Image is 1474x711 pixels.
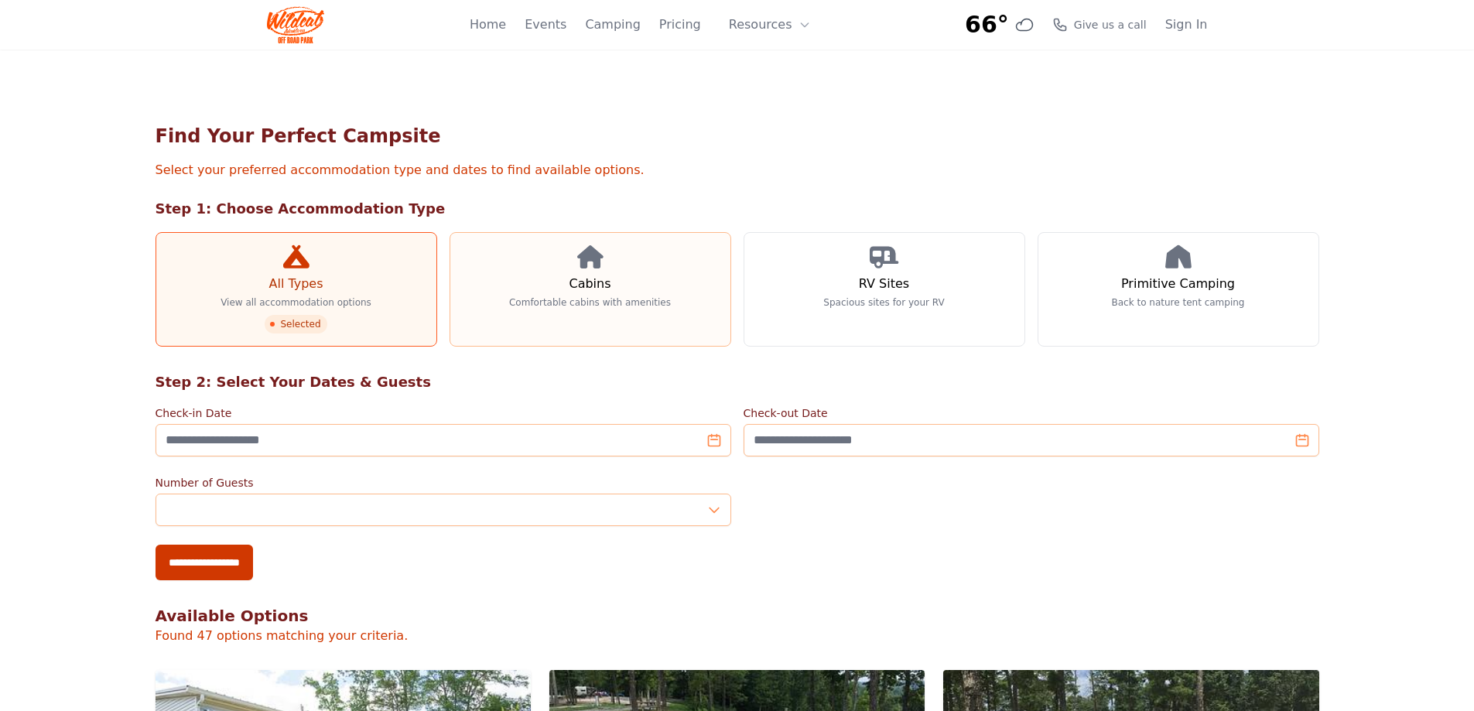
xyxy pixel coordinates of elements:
label: Check-out Date [744,405,1319,421]
h3: Cabins [569,275,610,293]
img: Wildcat Logo [267,6,325,43]
a: Give us a call [1052,17,1147,32]
button: Resources [720,9,820,40]
p: Found 47 options matching your criteria. [156,627,1319,645]
a: Camping [585,15,640,34]
h2: Step 1: Choose Accommodation Type [156,198,1319,220]
a: Home [470,15,506,34]
p: View all accommodation options [221,296,371,309]
p: Spacious sites for your RV [823,296,944,309]
a: All Types View all accommodation options Selected [156,232,437,347]
a: RV Sites Spacious sites for your RV [744,232,1025,347]
label: Number of Guests [156,475,731,491]
h2: Step 2: Select Your Dates & Guests [156,371,1319,393]
h1: Find Your Perfect Campsite [156,124,1319,149]
h3: Primitive Camping [1121,275,1235,293]
a: Events [525,15,566,34]
h2: Available Options [156,605,1319,627]
h3: RV Sites [859,275,909,293]
a: Cabins Comfortable cabins with amenities [450,232,731,347]
span: 66° [965,11,1009,39]
span: Selected [265,315,327,333]
p: Comfortable cabins with amenities [509,296,671,309]
span: Give us a call [1074,17,1147,32]
p: Select your preferred accommodation type and dates to find available options. [156,161,1319,179]
label: Check-in Date [156,405,731,421]
a: Pricing [659,15,701,34]
h3: All Types [268,275,323,293]
p: Back to nature tent camping [1112,296,1245,309]
a: Sign In [1165,15,1208,34]
a: Primitive Camping Back to nature tent camping [1038,232,1319,347]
